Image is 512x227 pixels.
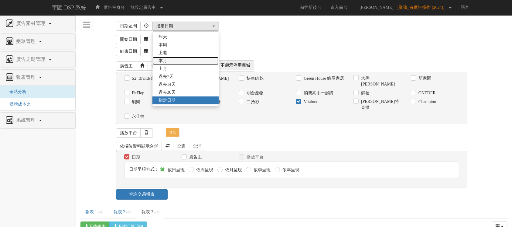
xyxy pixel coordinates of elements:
[128,208,131,216] span: ×
[5,102,31,107] a: 媒體成本比
[159,74,173,80] span: 過去7天
[159,42,167,48] span: 本周
[188,154,202,160] label: 廣告主
[159,66,167,72] span: 上月
[104,5,129,10] span: 廣告主身分：
[302,75,344,82] label: Green House 綠屋家居
[417,99,436,105] label: Champion
[15,21,48,26] span: 廣告素材管理
[130,5,156,10] span: 無設定廣告主
[245,75,264,82] label: 快車肉乾
[357,5,396,10] span: [PERSON_NAME]
[116,189,168,200] a: 查詢交易報表
[100,209,103,215] button: Close
[130,75,163,82] label: S2_Brands白蘭氏
[130,90,144,96] label: FitFlop
[360,90,370,96] label: 鮮拾
[156,208,159,216] span: ×
[15,57,48,62] span: 廣告走期管理
[15,117,39,123] span: 系統管理
[159,89,176,96] span: 過去30天
[5,19,71,29] a: 廣告素材管理
[80,206,108,218] a: 報表 1 -
[5,73,71,82] a: 報表管理
[189,142,205,151] a: 全消
[15,75,39,80] span: 報表管理
[156,23,211,29] div: 指定日期
[252,167,271,173] label: 依季呈現
[129,167,159,172] span: 日期呈現方式：
[360,75,402,87] label: 大黑[PERSON_NAME]
[281,167,299,173] label: 依年呈現
[5,89,26,94] a: 全站分析
[159,82,176,88] span: 過去14天
[5,55,71,65] a: 廣告走期管理
[417,90,436,96] label: ONEDER
[159,58,167,64] span: 本月
[109,206,136,218] a: 報表 2 -
[217,61,254,70] span: 不顯示停用商城
[159,97,176,103] span: 指定日期
[302,90,333,96] label: 消費高手一起購
[156,209,159,215] button: Close
[360,99,402,111] label: [PERSON_NAME]特直播
[15,39,39,44] span: 受眾管理
[148,61,164,71] a: 全選
[398,5,448,10] span: [業務_有廣告操作 (2024)]
[137,206,164,218] a: 報表 3 -
[128,209,131,215] button: Close
[5,116,71,125] a: 系統管理
[5,37,71,47] a: 受眾管理
[130,154,140,160] label: 日期
[159,50,167,56] span: 上週
[245,90,264,96] label: 明台產物
[100,208,103,216] span: ×
[224,167,242,173] label: 依月呈現
[417,75,431,82] label: 新家園
[159,34,167,40] span: 昨天
[245,154,264,160] label: 播放平台
[130,113,145,120] label: 永佳捷
[166,128,179,137] span: 收合
[195,167,213,173] label: 依周呈現
[166,167,185,173] label: 依日呈現
[130,99,140,105] label: 刷樂
[302,99,317,105] label: Vitabox
[152,22,219,31] button: 指定日期
[173,142,189,151] a: 全選
[245,99,259,105] label: 二拾衫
